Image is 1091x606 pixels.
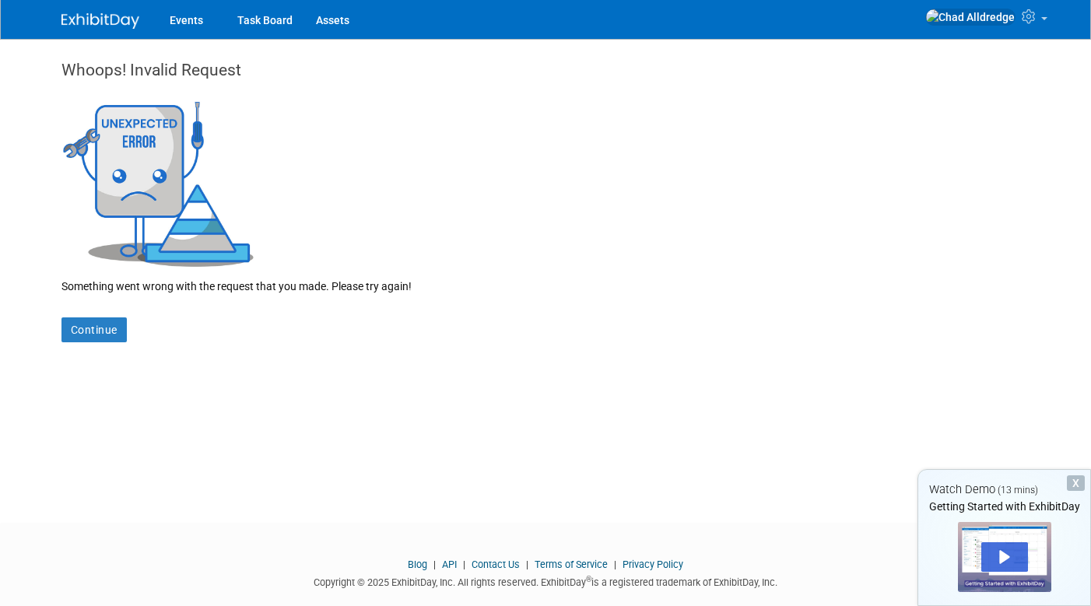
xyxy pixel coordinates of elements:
img: Invalid Request [61,97,256,267]
div: Play [981,542,1028,572]
div: Dismiss [1067,475,1085,491]
a: Privacy Policy [623,559,683,570]
sup: ® [586,575,591,583]
a: Blog [408,559,427,570]
div: Getting Started with ExhibitDay [918,499,1090,514]
div: Whoops! Invalid Request [61,58,1030,97]
span: | [522,559,532,570]
a: Terms of Service [535,559,608,570]
span: | [459,559,469,570]
span: (13 mins) [998,485,1038,496]
span: | [610,559,620,570]
div: Something went wrong with the request that you made. Please try again! [61,267,1030,294]
a: Contact Us [472,559,520,570]
a: API [442,559,457,570]
img: Chad Alldredge [925,9,1016,26]
a: Continue [61,317,127,342]
span: | [430,559,440,570]
div: Watch Demo [918,482,1090,498]
img: ExhibitDay [61,13,139,29]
